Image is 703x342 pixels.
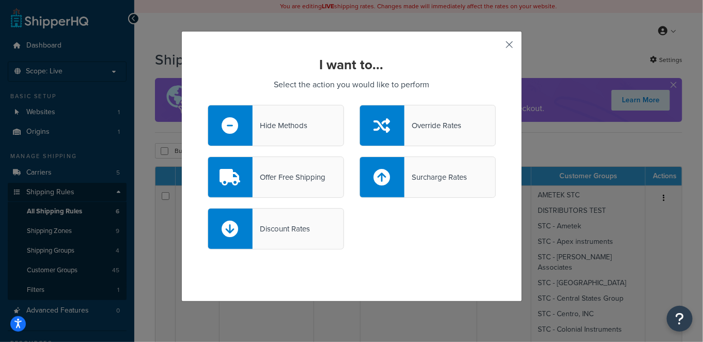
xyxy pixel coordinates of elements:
[404,170,467,184] div: Surcharge Rates
[253,118,307,133] div: Hide Methods
[667,306,693,332] button: Open Resource Center
[320,55,384,74] strong: I want to...
[253,222,310,236] div: Discount Rates
[208,77,496,92] p: Select the action you would like to perform
[404,118,461,133] div: Override Rates
[253,170,325,184] div: Offer Free Shipping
